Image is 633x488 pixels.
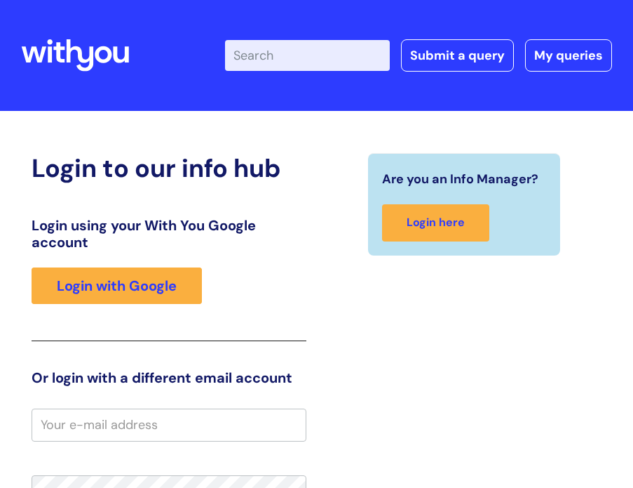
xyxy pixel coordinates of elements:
[225,40,390,71] input: Search
[382,168,538,190] span: Are you an Info Manager?
[525,39,612,72] a: My queries
[32,409,306,441] input: Your e-mail address
[382,204,489,242] a: Login here
[32,268,202,304] a: Login with Google
[401,39,514,72] a: Submit a query
[32,153,306,183] h2: Login to our info hub
[32,217,306,251] h3: Login using your With You Google account
[32,369,306,386] h3: Or login with a different email account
